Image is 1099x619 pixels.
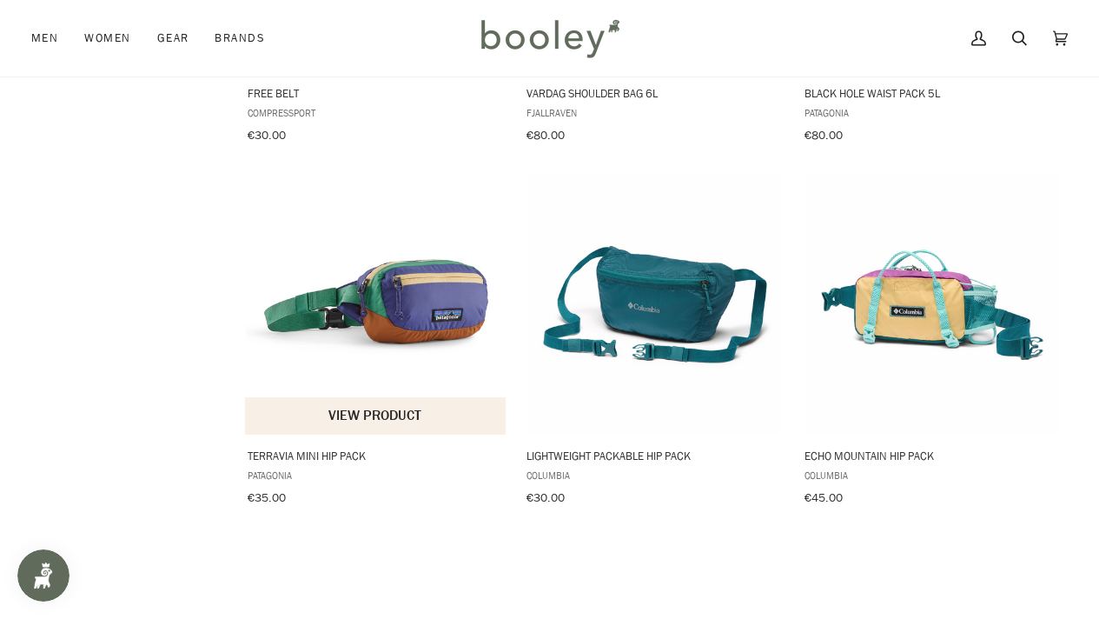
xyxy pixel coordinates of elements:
[526,105,783,120] span: Fjallraven
[245,397,505,435] button: View product
[526,489,565,506] span: €30.00
[473,13,626,63] img: Booley
[802,174,1063,511] a: Echo Mountain Hip Pack
[803,174,1063,435] img: Columbia Echo Mountain Hip Pack - Booley Galway
[804,127,843,143] span: €80.00
[248,468,504,483] span: Patagonia
[804,489,843,506] span: €45.00
[804,105,1061,120] span: Patagonia
[526,127,565,143] span: €80.00
[526,448,783,463] span: Lightweight Packable Hip Pack
[524,174,785,511] a: Lightweight Packable Hip Pack
[17,549,70,602] iframe: Button to open loyalty program pop-up
[804,468,1061,483] span: Columbia
[525,174,785,435] img: Columbia Lightweight Packable Hip Pack River Blue - Booley Galway
[248,127,286,143] span: €30.00
[248,489,286,506] span: €35.00
[526,85,783,101] span: Vardag Shoulder Bag 6L
[248,105,504,120] span: COMPRESSPORT
[245,174,506,511] a: Terravia Mini Hip Pack
[84,30,130,47] span: Women
[248,448,504,463] span: Terravia Mini Hip Pack
[804,85,1061,101] span: Black Hole Waist Pack 5L
[526,468,783,483] span: Columbia
[157,30,189,47] span: Gear
[248,85,504,101] span: Free Belt
[804,448,1061,463] span: Echo Mountain Hip Pack
[215,30,265,47] span: Brands
[31,30,58,47] span: Men
[246,174,506,435] img: Patagonia Terravia Mini Hip Pack Solstice Purple - Booley Galway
